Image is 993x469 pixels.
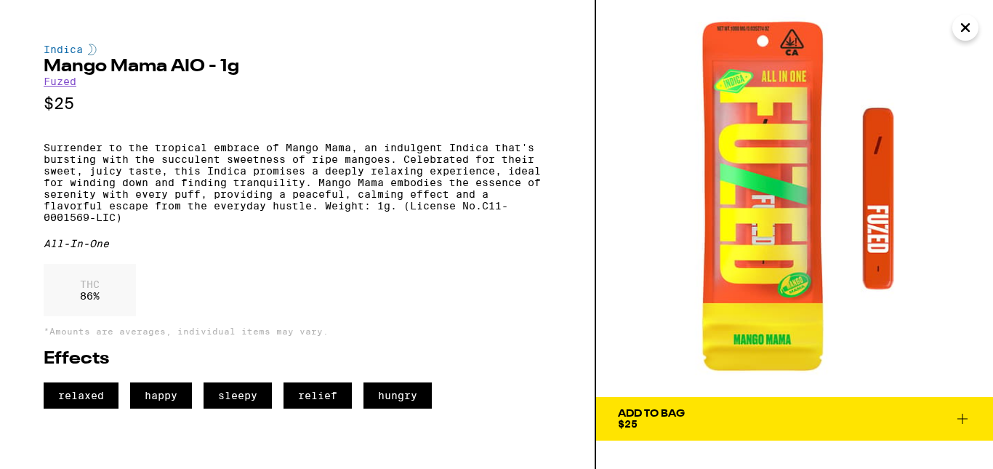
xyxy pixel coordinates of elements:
[44,58,551,76] h2: Mango Mama AIO - 1g
[44,76,76,87] a: Fuzed
[44,264,136,316] div: 86 %
[80,278,100,290] p: THC
[44,44,551,55] div: Indica
[130,382,192,409] span: happy
[284,382,352,409] span: relief
[44,382,118,409] span: relaxed
[952,15,978,41] button: Close
[9,10,105,22] span: Hi. Need any help?
[88,44,97,55] img: indicaColor.svg
[44,350,551,368] h2: Effects
[363,382,432,409] span: hungry
[44,142,551,223] p: Surrender to the tropical embrace of Mango Mama, an indulgent Indica that's bursting with the suc...
[596,397,993,441] button: Add To Bag$25
[44,326,551,336] p: *Amounts are averages, individual items may vary.
[204,382,272,409] span: sleepy
[618,409,685,419] div: Add To Bag
[618,418,638,430] span: $25
[44,238,551,249] div: All-In-One
[44,95,551,113] p: $25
